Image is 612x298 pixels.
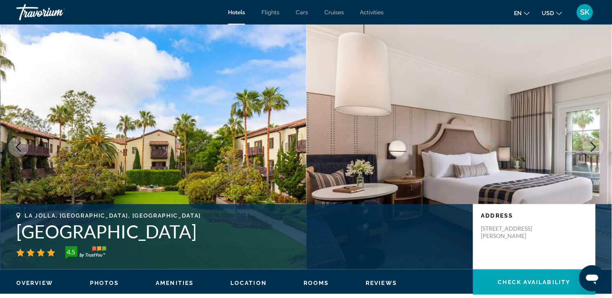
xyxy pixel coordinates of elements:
span: La Jolla, [GEOGRAPHIC_DATA], [GEOGRAPHIC_DATA] [25,212,201,219]
button: Photos [90,279,119,287]
button: Reviews [366,279,398,287]
span: Amenities [156,280,194,286]
span: Location [230,280,267,286]
div: 4.5 [63,247,79,257]
span: Photos [90,280,119,286]
a: Cars [296,9,308,16]
button: Change language [514,7,530,19]
span: Rooms [304,280,329,286]
span: USD [542,10,554,16]
button: User Menu [574,4,596,21]
button: Next image [583,137,604,157]
button: Change currency [542,7,562,19]
a: Cruises [324,9,344,16]
span: Overview [16,280,53,286]
p: Address [481,212,587,219]
a: Activities [360,9,384,16]
span: SK [581,8,590,16]
iframe: Кнопка запуска окна обмена сообщениями [579,265,605,291]
h1: [GEOGRAPHIC_DATA] [16,221,465,242]
a: Hotels [228,9,245,16]
button: Location [230,279,267,287]
button: Amenities [156,279,194,287]
img: trustyou-badge-hor.svg [65,246,106,259]
span: Reviews [366,280,398,286]
a: Flights [261,9,279,16]
button: Previous image [8,137,29,157]
span: en [514,10,522,16]
p: [STREET_ADDRESS][PERSON_NAME] [481,225,547,240]
button: Rooms [304,279,329,287]
button: Check Availability [473,269,596,295]
span: Check Availability [498,279,571,285]
a: Travorium [16,2,98,23]
button: Overview [16,279,53,287]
